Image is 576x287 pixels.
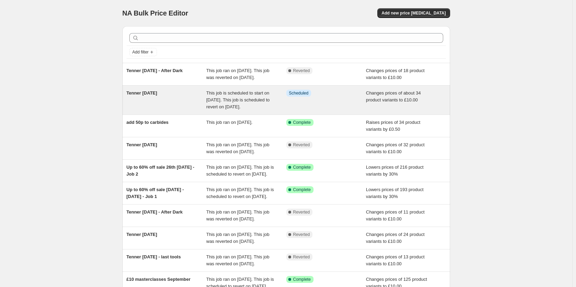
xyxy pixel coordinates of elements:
span: This job ran on [DATE]. [206,120,252,125]
span: Reverted [293,68,310,73]
span: Changes prices of 32 product variants to £10.00 [366,142,425,154]
span: Changes prices of 18 product variants to £10.00 [366,68,425,80]
span: Up to 60% off sale 26th [DATE] - Job 2 [127,165,195,177]
span: Tenner [DATE] [127,90,157,96]
span: Tenner [DATE] - After Dark [127,209,183,215]
span: Complete [293,120,311,125]
span: add 50p to carbides [127,120,169,125]
span: Lowers prices of 216 product variants by 30% [366,165,424,177]
span: Add filter [132,49,149,55]
span: Lowers prices of 193 product variants by 30% [366,187,424,199]
span: Reverted [293,142,310,148]
button: Add filter [129,48,157,56]
span: This job ran on [DATE]. This job was reverted on [DATE]. [206,209,269,221]
span: Complete [293,187,311,192]
span: Raises prices of 34 product variants by £0.50 [366,120,420,132]
span: Complete [293,277,311,282]
span: This job ran on [DATE]. This job was reverted on [DATE]. [206,142,269,154]
span: This job ran on [DATE]. This job was reverted on [DATE]. [206,254,269,266]
span: NA Bulk Price Editor [122,9,188,17]
span: Reverted [293,232,310,237]
span: Changes prices of 24 product variants to £10.00 [366,232,425,244]
span: Reverted [293,209,310,215]
span: Changes prices of 13 product variants to £10.00 [366,254,425,266]
span: This job ran on [DATE]. This job was reverted on [DATE]. [206,68,269,80]
span: Complete [293,165,311,170]
span: Reverted [293,254,310,260]
span: Add new price [MEDICAL_DATA] [381,10,446,16]
span: This job ran on [DATE]. This job is scheduled to revert on [DATE]. [206,165,274,177]
span: £10 masterclasses September [127,277,191,282]
span: Changes prices of 11 product variants to £10.00 [366,209,425,221]
span: Tenner [DATE] - After Dark [127,68,183,73]
span: Tenner [DATE] - last tools [127,254,181,259]
span: This job ran on [DATE]. This job is scheduled to revert on [DATE]. [206,187,274,199]
span: Changes prices of about 34 product variants to £10.00 [366,90,421,102]
span: This job is scheduled to start on [DATE]. This job is scheduled to revert on [DATE]. [206,90,270,109]
span: Tenner [DATE] [127,142,157,147]
span: Scheduled [289,90,309,96]
button: Add new price [MEDICAL_DATA] [377,8,450,18]
span: Tenner [DATE] [127,232,157,237]
span: Up to 60% off sale [DATE] - [DATE] - Job 1 [127,187,184,199]
span: This job ran on [DATE]. This job was reverted on [DATE]. [206,232,269,244]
